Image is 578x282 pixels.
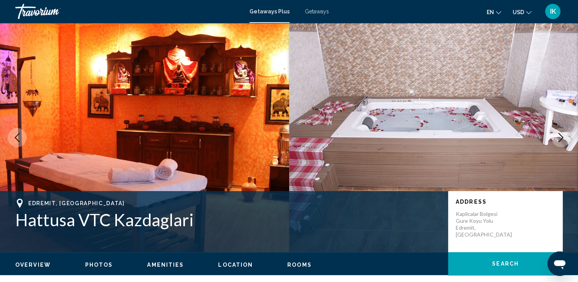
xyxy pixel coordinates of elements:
button: User Menu [543,3,563,19]
button: Location [218,261,253,268]
p: Address [456,199,555,205]
button: Photos [85,261,113,268]
span: Photos [85,262,113,268]
button: Search [448,252,563,275]
span: Overview [15,262,51,268]
a: Travorium [15,4,242,19]
span: USD [513,9,524,15]
span: Amenities [147,262,184,268]
button: Previous image [8,128,27,147]
p: Kaplicalar Bolgesi Gure Koyu Yolu Edremit, [GEOGRAPHIC_DATA] [456,211,517,238]
span: en [487,9,494,15]
a: Getaways Plus [249,8,290,15]
span: IK [550,8,556,15]
span: Location [218,262,253,268]
button: Change language [487,6,501,18]
span: Rooms [287,262,312,268]
a: Getaways [305,8,329,15]
button: Amenities [147,261,184,268]
span: Edremit, [GEOGRAPHIC_DATA] [28,200,125,206]
button: Next image [551,128,570,147]
span: Search [492,261,519,267]
button: Rooms [287,261,312,268]
h1: Hattusa VTC Kazdaglari [15,210,440,230]
iframe: Кнопка запуска окна обмена сообщениями [547,251,572,276]
button: Change currency [513,6,531,18]
button: Overview [15,261,51,268]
